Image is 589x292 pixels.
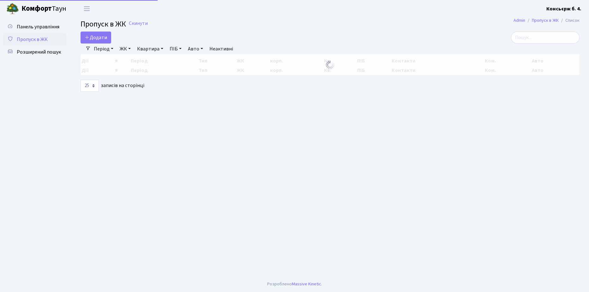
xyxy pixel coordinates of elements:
[167,44,184,54] a: ПІБ
[559,17,580,24] li: Список
[514,17,525,24] a: Admin
[117,44,133,54] a: ЖК
[81,80,144,92] label: записів на сторінці
[504,14,589,27] nav: breadcrumb
[267,281,322,288] div: Розроблено .
[81,80,99,92] select: записів на сторінці
[129,20,148,26] a: Скинути
[511,32,580,44] input: Пошук...
[91,44,116,54] a: Період
[17,36,48,43] span: Пропуск в ЖК
[3,20,66,33] a: Панель управління
[81,32,111,44] a: Додати
[85,34,107,41] span: Додати
[81,19,126,30] span: Пропуск в ЖК
[21,3,52,14] b: Комфорт
[6,3,19,15] img: logo.png
[207,44,236,54] a: Неактивні
[325,60,335,70] img: Обробка...
[135,44,166,54] a: Квартира
[17,23,59,30] span: Панель управління
[17,49,61,55] span: Розширений пошук
[79,3,95,14] button: Переключити навігацію
[185,44,206,54] a: Авто
[21,3,66,14] span: Таун
[3,46,66,58] a: Розширений пошук
[532,17,559,24] a: Пропуск в ЖК
[292,281,321,287] a: Massive Kinetic
[546,5,581,13] a: Консьєрж б. 4.
[546,5,581,12] b: Консьєрж б. 4.
[3,33,66,46] a: Пропуск в ЖК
